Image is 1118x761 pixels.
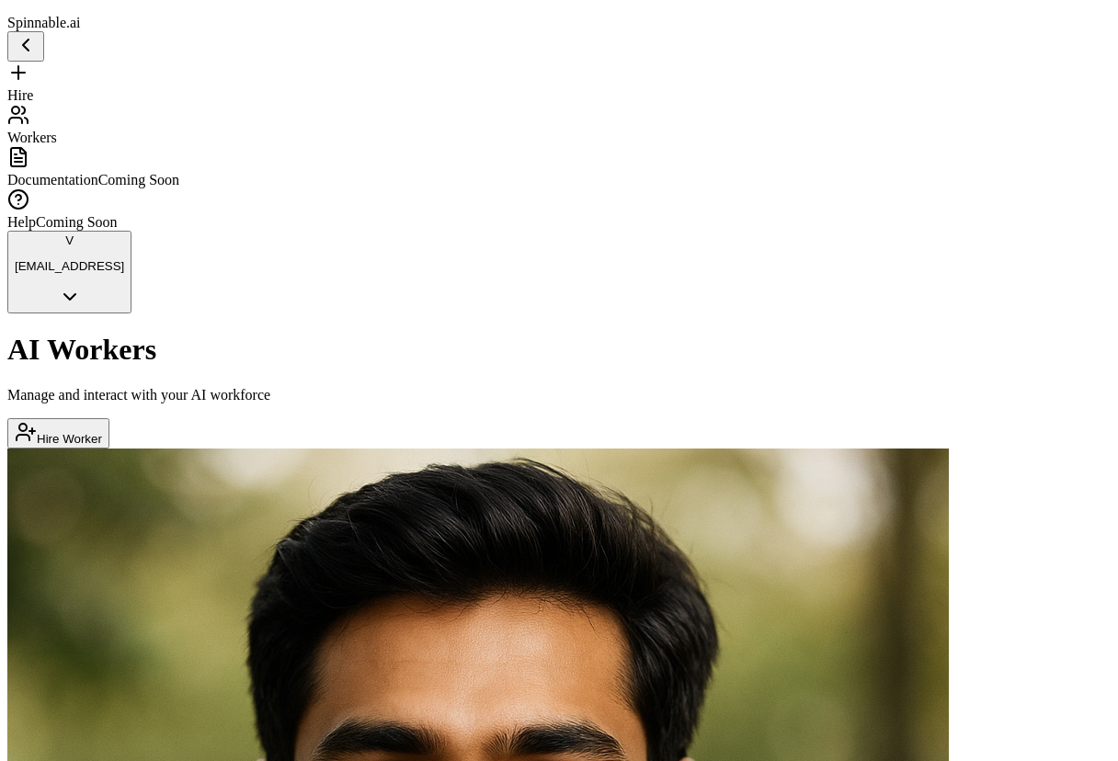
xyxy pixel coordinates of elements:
span: Documentation [7,172,98,187]
span: Help [7,214,36,230]
span: Workers [7,130,57,145]
span: Hire [7,87,33,103]
span: Spinnable [7,15,81,30]
span: Coming Soon [98,172,179,187]
button: Hire Worker [7,418,109,449]
p: [EMAIL_ADDRESS] [15,259,124,273]
span: V [65,233,74,247]
a: Hire Worker [7,430,109,446]
span: .ai [66,15,81,30]
p: Manage and interact with your AI workforce [7,387,1111,403]
button: V[EMAIL_ADDRESS] [7,231,131,313]
h1: AI Workers [7,333,1111,367]
span: Coming Soon [36,214,117,230]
